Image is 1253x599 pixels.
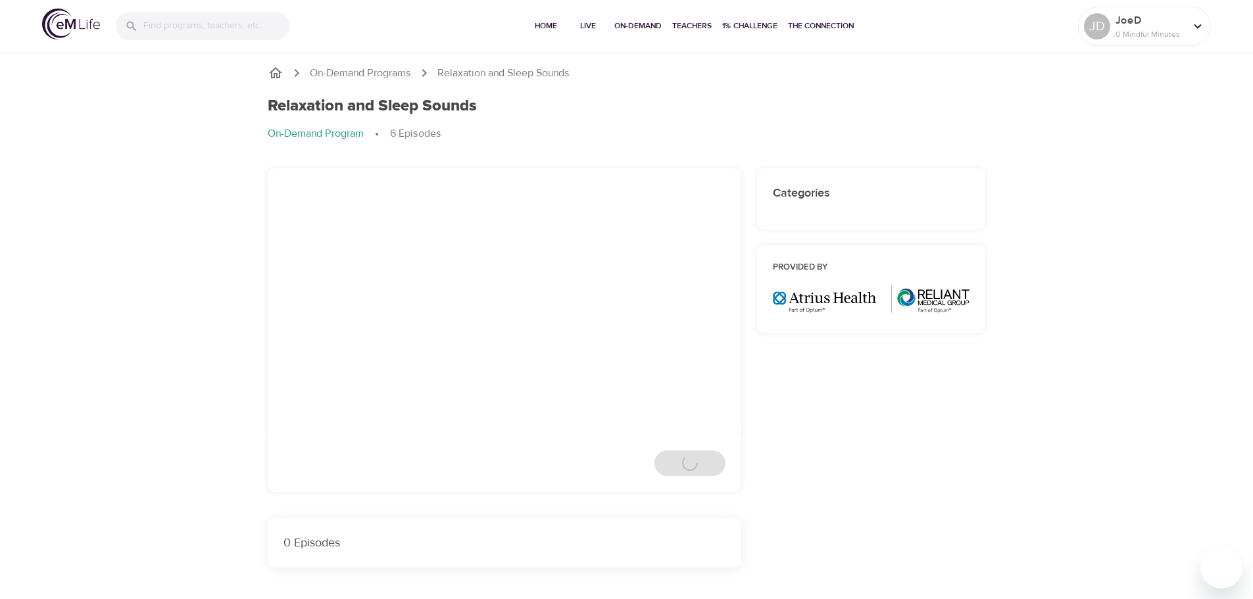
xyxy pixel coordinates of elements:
input: Find programs, teachers, etc... [143,12,289,40]
p: 0 Mindful Minutes [1116,28,1185,40]
a: On-Demand Programs [310,66,411,81]
nav: breadcrumb [268,65,986,81]
img: logo [42,9,100,39]
iframe: Button to launch messaging window [1200,546,1242,588]
span: Home [530,19,562,33]
span: Live [572,19,604,33]
span: Teachers [672,19,712,33]
h6: Categories [773,184,970,203]
div: JD [1084,13,1110,39]
h6: Provided by [773,261,970,275]
span: 1% Challenge [722,19,777,33]
img: Optum%20MA_AtriusReliant.png [773,285,970,313]
nav: breadcrumb [268,126,986,142]
p: 6 Episodes [390,126,441,141]
p: 0 Episodes [283,534,725,552]
span: The Connection [788,19,854,33]
h1: Relaxation and Sleep Sounds [268,97,477,116]
span: On-Demand [614,19,662,33]
p: JoeD [1116,12,1185,28]
p: On-Demand Program [268,126,364,141]
p: Relaxation and Sleep Sounds [437,66,570,81]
